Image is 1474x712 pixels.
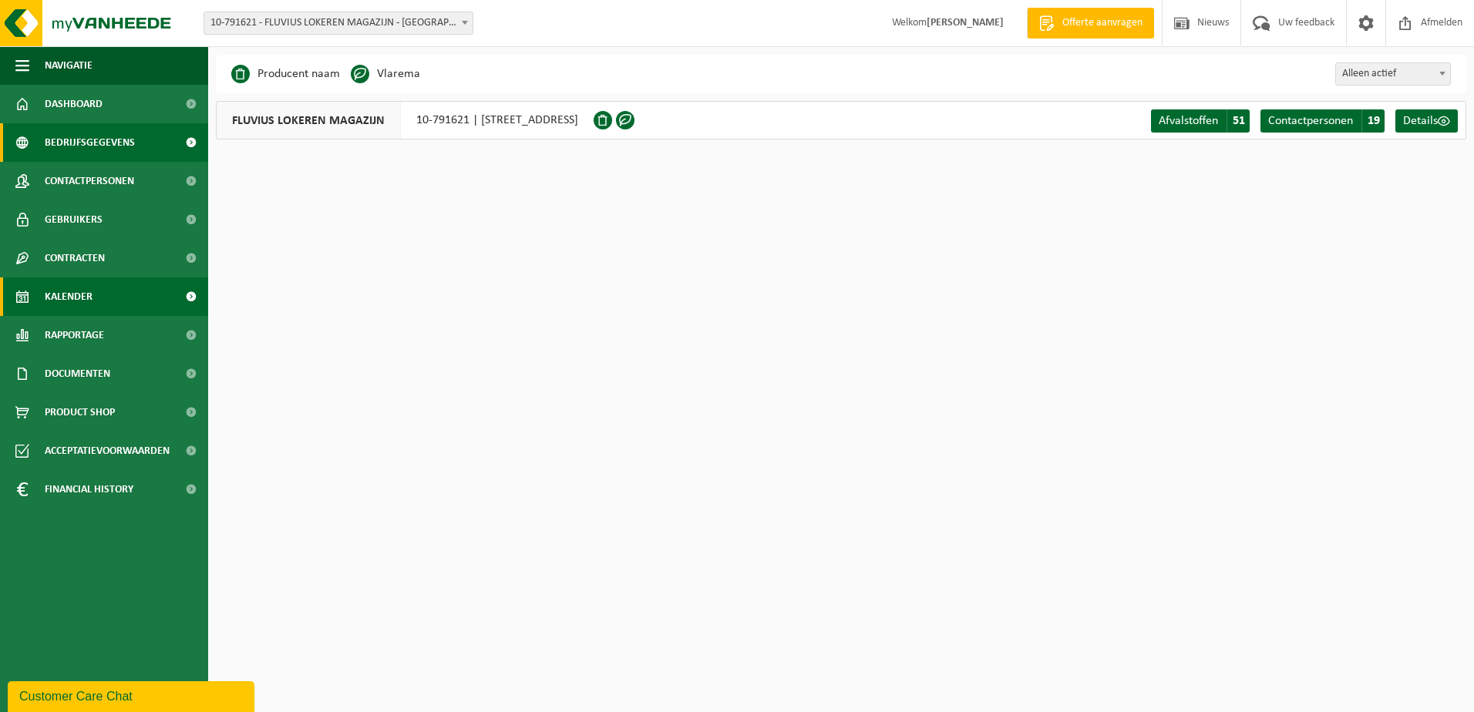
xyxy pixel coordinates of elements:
span: Offerte aanvragen [1058,15,1146,31]
li: Producent naam [231,62,340,86]
a: Contactpersonen 19 [1260,109,1385,133]
span: Contactpersonen [1268,115,1353,127]
span: 10-791621 - FLUVIUS LOKEREN MAGAZIJN - LOKEREN [204,12,473,34]
div: 10-791621 | [STREET_ADDRESS] [216,101,594,139]
strong: [PERSON_NAME] [927,17,1004,29]
span: 51 [1227,109,1250,133]
span: FLUVIUS LOKEREN MAGAZIJN [217,102,401,139]
span: Rapportage [45,316,104,354]
span: Financial History [45,470,133,509]
span: Acceptatievoorwaarden [45,432,170,470]
a: Offerte aanvragen [1027,8,1154,39]
span: Contracten [45,239,105,277]
span: 10-791621 - FLUVIUS LOKEREN MAGAZIJN - LOKEREN [204,12,473,35]
span: Dashboard [45,85,103,123]
span: Bedrijfsgegevens [45,123,135,162]
span: Product Shop [45,393,115,432]
span: Details [1403,115,1438,127]
span: Gebruikers [45,200,103,239]
a: Afvalstoffen 51 [1151,109,1250,133]
span: Alleen actief [1336,63,1450,85]
a: Details [1395,109,1458,133]
span: Kalender [45,277,93,316]
iframe: chat widget [8,678,257,712]
span: Alleen actief [1335,62,1451,86]
span: 19 [1361,109,1385,133]
span: Afvalstoffen [1159,115,1218,127]
span: Contactpersonen [45,162,134,200]
li: Vlarema [351,62,420,86]
span: Navigatie [45,46,93,85]
span: Documenten [45,354,110,393]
